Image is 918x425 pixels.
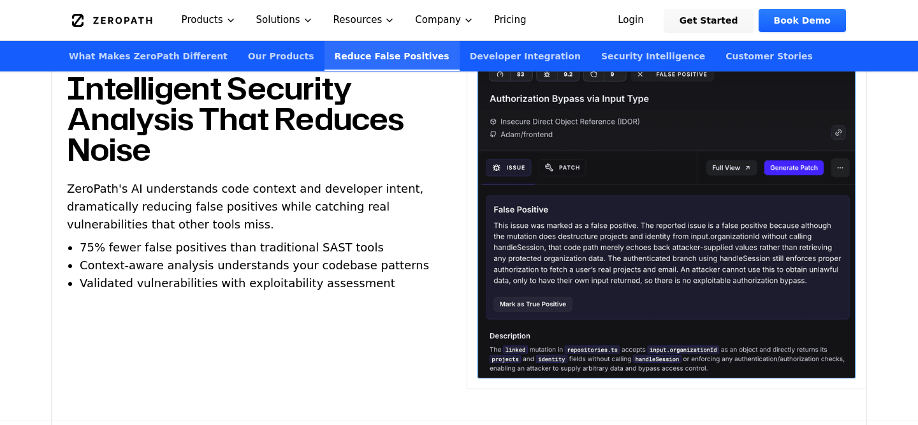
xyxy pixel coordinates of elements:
a: Login [602,9,659,32]
a: What Makes ZeroPath Different [59,41,238,71]
a: Customer Stories [715,41,823,71]
a: Book Demo [759,9,846,32]
p: ZeroPath's AI understands code context and developer intent, dramatically reducing false positive... [67,180,436,234]
h2: Intelligent Security Analysis That Reduces Noise [67,73,436,165]
a: Get Started [664,9,754,32]
a: Our Products [238,41,324,71]
a: Security Intelligence [591,41,715,71]
a: Developer Integration [460,41,591,71]
img: Intelligent Security Analysis That Reduces Noise [477,61,856,378]
span: Validated vulnerabilities with exploitability assessment [80,276,395,290]
a: Reduce False Positives [324,41,460,71]
span: Context-aware analysis understands your codebase patterns [80,258,429,272]
span: 75% fewer false positives than traditional SAST tools [80,241,384,254]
